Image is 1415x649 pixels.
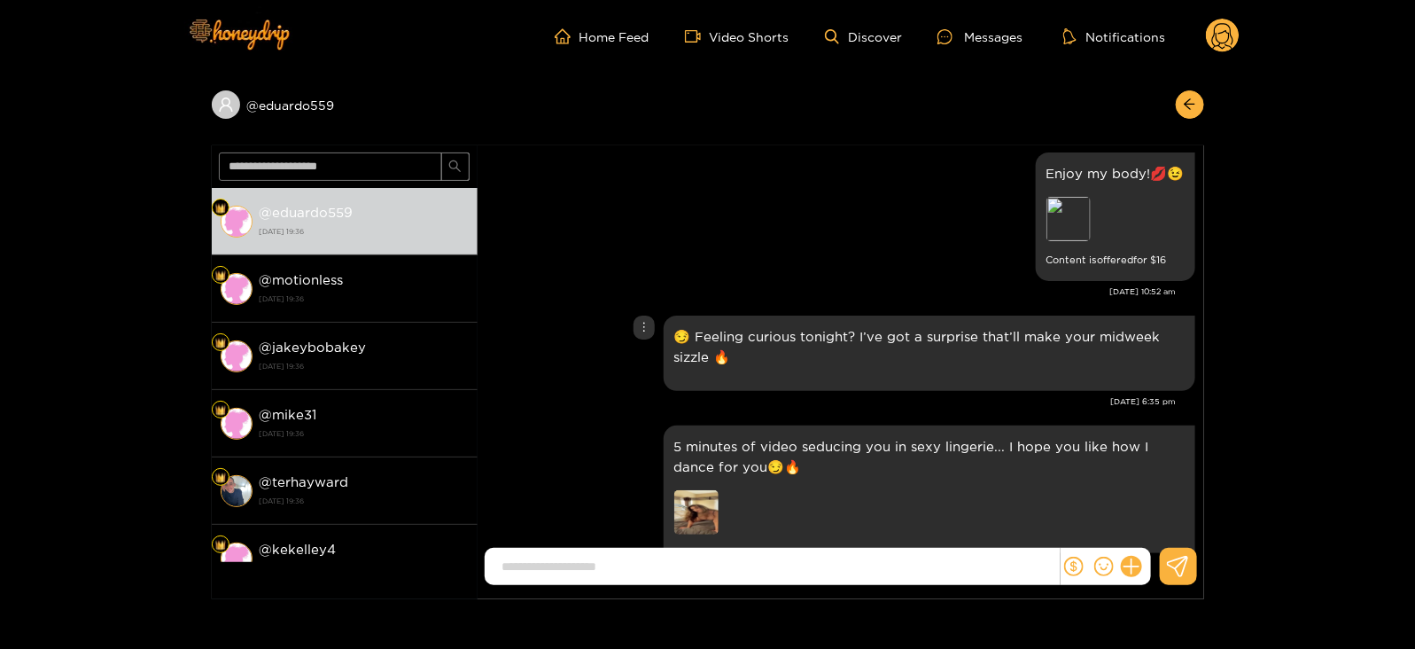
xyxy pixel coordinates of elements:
[674,436,1185,477] p: 5 minutes of video seducing you in sexy lingerie... I hope you like how I dance for you😏🔥
[825,29,902,44] a: Discover
[486,395,1177,408] div: [DATE] 6:35 pm
[260,340,367,355] strong: @ jakeybobakey
[260,426,469,442] strong: [DATE] 19:36
[260,272,344,287] strong: @ motionless
[260,474,349,489] strong: @ terhayward
[218,97,234,113] span: user
[674,490,719,535] img: preview
[1064,557,1084,576] span: dollar
[664,426,1195,575] div: Jul. 17, 10:09 am
[260,407,317,422] strong: @ mike31
[221,340,253,372] img: conversation
[260,358,469,374] strong: [DATE] 19:36
[937,27,1022,47] div: Messages
[215,540,226,551] img: Fan Level
[260,291,469,307] strong: [DATE] 19:36
[448,160,462,175] span: search
[555,28,579,44] span: home
[1046,250,1185,270] small: Content is offered for $ 16
[1046,163,1185,184] p: Enjoy my body!💋😉
[221,206,253,238] img: conversation
[260,560,469,576] strong: [DATE] 19:36
[674,326,1185,367] p: 😏 Feeling curious tonight? I’ve got a surprise that’ll make your midweek sizzle 🔥
[1036,152,1195,281] div: Jul. 16, 10:52 am
[685,28,789,44] a: Video Shorts
[221,543,253,575] img: conversation
[674,543,1185,564] small: Content is offered for $ 40
[260,493,469,509] strong: [DATE] 19:36
[1094,557,1114,576] span: smile
[212,90,478,119] div: @eduardo559
[1176,90,1204,119] button: arrow-left
[215,473,226,483] img: Fan Level
[685,28,710,44] span: video-camera
[555,28,649,44] a: Home Feed
[1061,553,1087,580] button: dollar
[215,270,226,281] img: Fan Level
[664,316,1195,391] div: Jul. 16, 6:35 pm
[260,223,469,239] strong: [DATE] 19:36
[260,205,354,220] strong: @ eduardo559
[1183,98,1196,113] span: arrow-left
[441,152,470,181] button: search
[215,338,226,348] img: Fan Level
[260,542,337,557] strong: @ kekelley4
[215,203,226,214] img: Fan Level
[1058,27,1170,45] button: Notifications
[215,405,226,416] img: Fan Level
[638,321,650,333] span: more
[486,285,1177,298] div: [DATE] 10:52 am
[221,408,253,440] img: conversation
[221,273,253,305] img: conversation
[221,475,253,507] img: conversation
